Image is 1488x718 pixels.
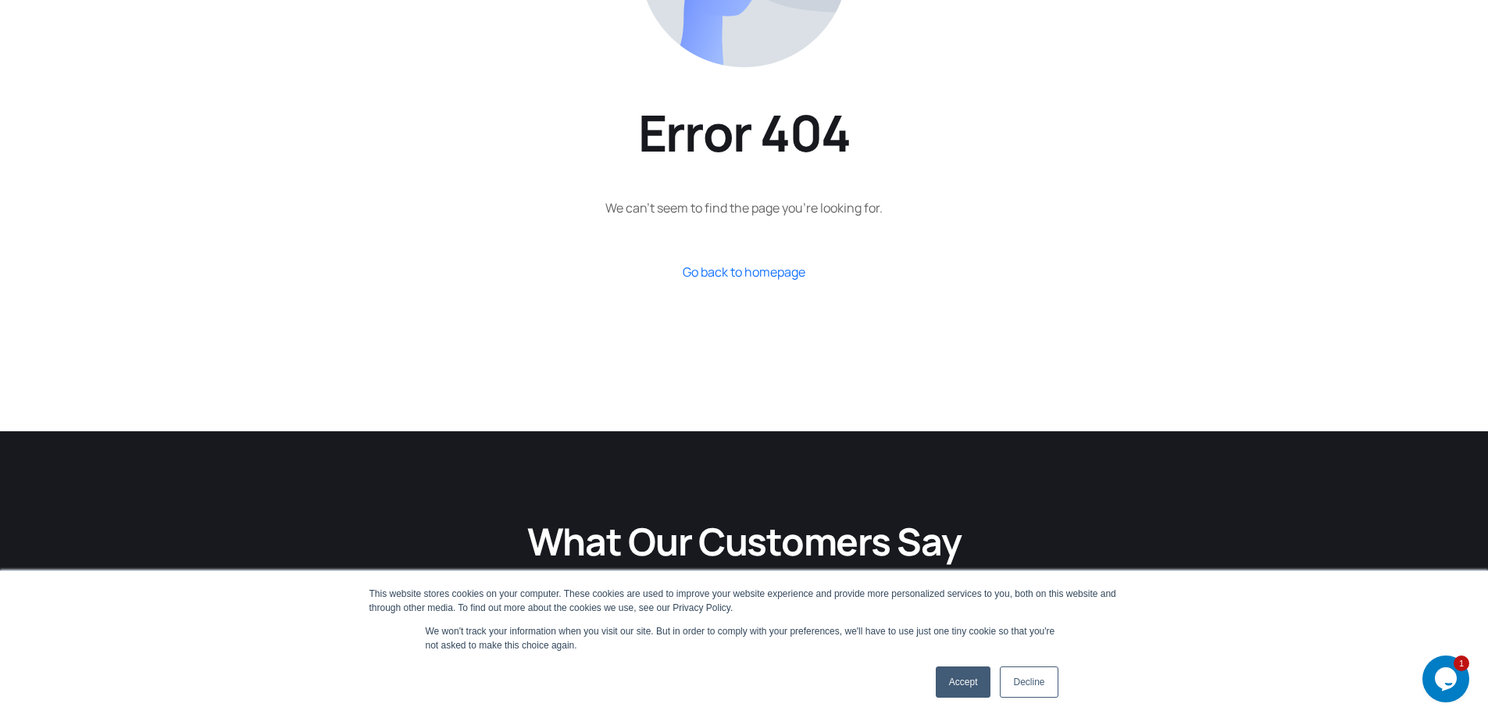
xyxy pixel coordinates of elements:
a: Go back to homepage [683,263,805,283]
iframe: chat widget [1422,655,1472,702]
div: This website stores cookies on your computer. These cookies are used to improve your website expe... [369,587,1119,615]
p: We can’t seem to find the page you’re looking for. [605,198,883,219]
a: Decline [1000,666,1058,698]
a: Accept [936,666,991,698]
h1: Error 404 [638,100,850,165]
p: We won't track your information when you visit our site. But in order to comply with your prefere... [426,624,1063,652]
h2: What Our Customers Say [252,517,1236,566]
